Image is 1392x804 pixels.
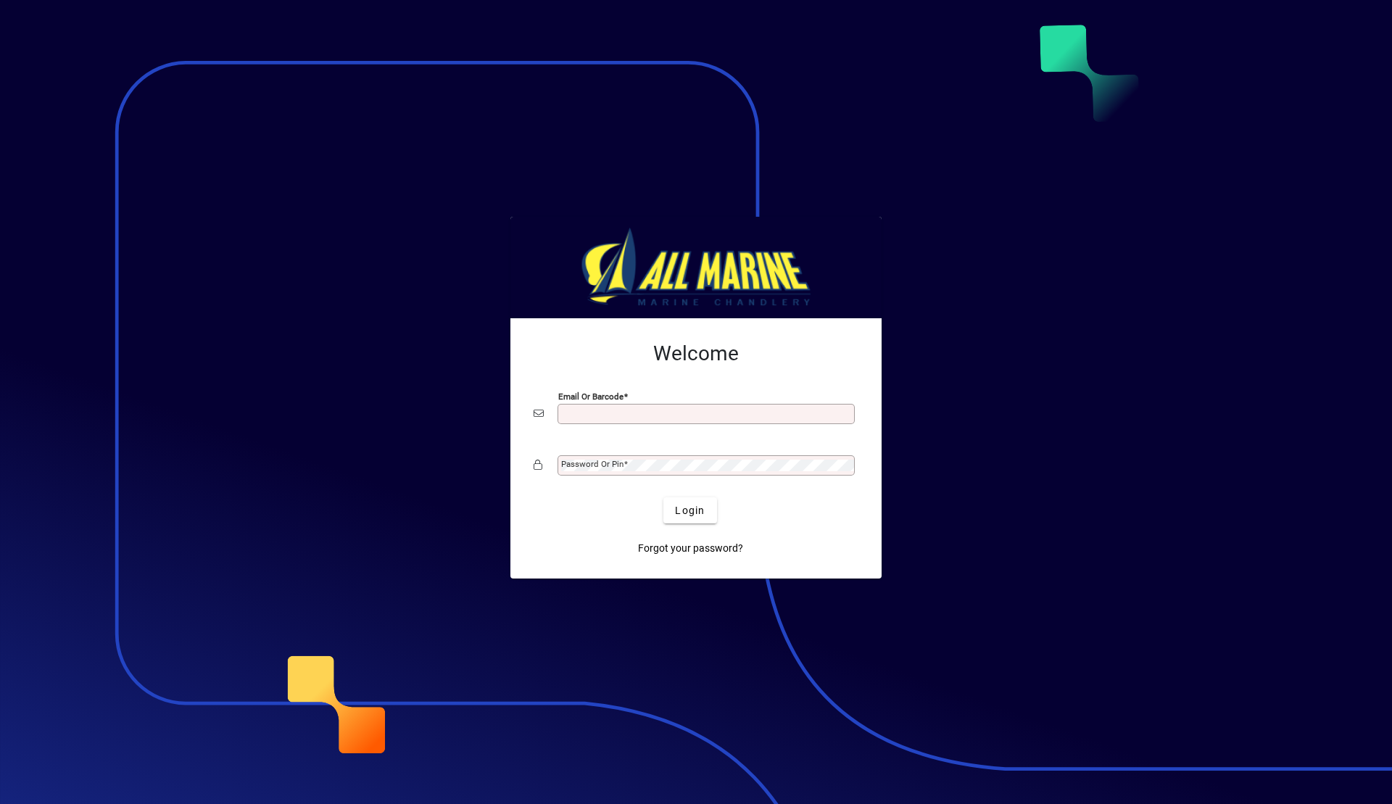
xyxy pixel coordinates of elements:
[558,391,623,402] mat-label: Email or Barcode
[632,535,749,561] a: Forgot your password?
[534,341,858,366] h2: Welcome
[638,541,743,556] span: Forgot your password?
[561,459,623,469] mat-label: Password or Pin
[675,503,705,518] span: Login
[663,497,716,523] button: Login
